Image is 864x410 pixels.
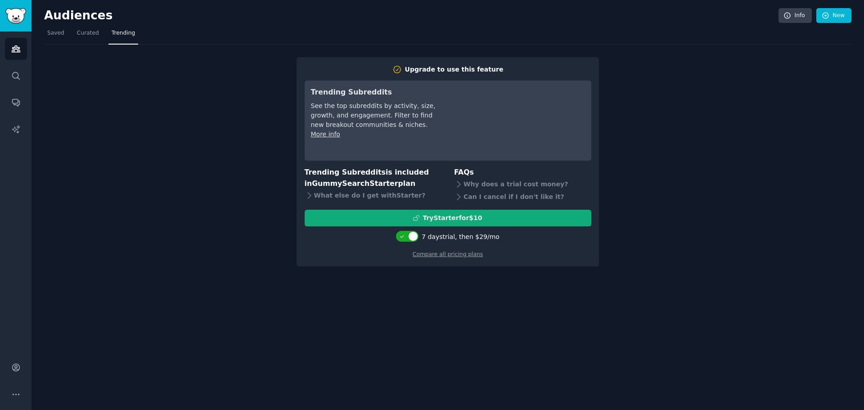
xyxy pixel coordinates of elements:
[112,29,135,37] span: Trending
[450,87,585,154] iframe: YouTube video player
[305,189,442,202] div: What else do I get with Starter ?
[44,9,778,23] h2: Audiences
[311,87,437,98] h3: Trending Subreddits
[454,167,591,178] h3: FAQs
[305,167,442,189] h3: Trending Subreddits is included in plan
[47,29,64,37] span: Saved
[74,26,102,45] a: Curated
[816,8,851,23] a: New
[312,179,398,188] span: GummySearch Starter
[311,131,340,138] a: More info
[5,8,26,24] img: GummySearch logo
[454,178,591,191] div: Why does a trial cost money?
[77,29,99,37] span: Curated
[44,26,67,45] a: Saved
[305,210,591,226] button: TryStarterfor$10
[413,251,483,257] a: Compare all pricing plans
[778,8,812,23] a: Info
[311,101,437,130] div: See the top subreddits by activity, size, growth, and engagement. Filter to find new breakout com...
[454,191,591,203] div: Can I cancel if I don't like it?
[405,65,504,74] div: Upgrade to use this feature
[108,26,138,45] a: Trending
[423,213,482,223] div: Try Starter for $10
[422,232,499,242] div: 7 days trial, then $ 29 /mo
